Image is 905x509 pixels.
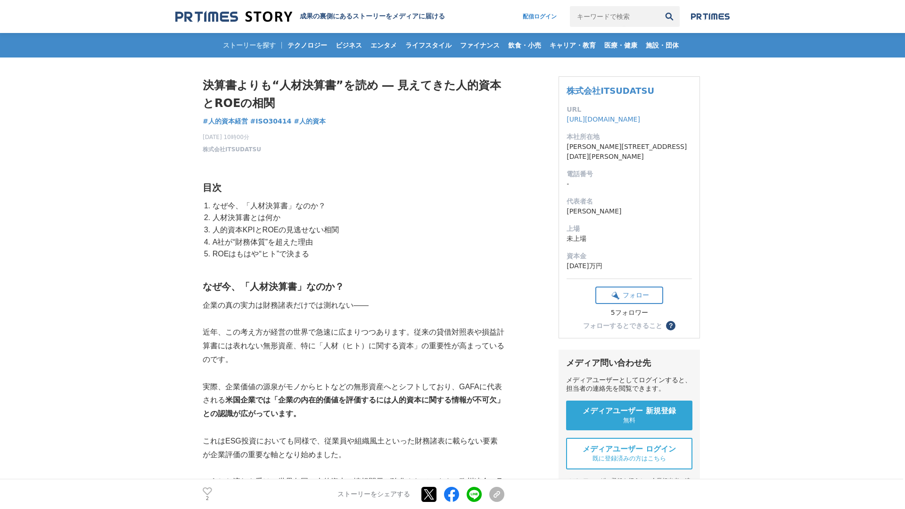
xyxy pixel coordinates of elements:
a: #ISO30414 [250,116,292,126]
img: prtimes [691,13,730,20]
dd: - [567,179,692,189]
input: キーワードで検索 [570,6,659,27]
span: メディアユーザー 新規登録 [583,406,676,416]
dt: 電話番号 [567,169,692,179]
a: #人的資本経営 [203,116,248,126]
span: ファイナンス [456,41,503,49]
span: 施設・団体 [642,41,683,49]
span: #ISO30414 [250,117,292,125]
button: フォロー [595,287,663,304]
dd: [DATE]万円 [567,261,692,271]
span: [DATE] 10時00分 [203,133,261,141]
p: 2 [203,496,212,501]
a: 株式会社ITSUDATSU [203,145,261,154]
a: 施設・団体 [642,33,683,57]
dd: [PERSON_NAME][STREET_ADDRESS][DATE][PERSON_NAME] [567,142,692,162]
span: ？ [667,322,674,329]
a: 医療・健康 [601,33,641,57]
strong: 目次 [203,182,222,193]
a: メディアユーザー ログイン 既に登録済みの方はこちら [566,438,692,469]
p: 近年、この考え方が経営の世界で急速に広まりつつあります。従来の貸借対照表や損益計算書には表れない無形資産、特に「人材（ヒト）に関する資本」の重要性が高まっているのです。 [203,326,504,366]
li: なぜ今、「人材決算書」なのか？ [210,200,504,212]
p: 実際、企業価値の源泉がモノからヒトなどの無形資産へとシフトしており、GAFAに代表される [203,380,504,421]
h1: 決算書よりも“人材決算書”を読め ― 見えてきた人的資本とROEの相関 [203,76,504,113]
a: ライフスタイル [402,33,455,57]
span: エンタメ [367,41,401,49]
h2: 成果の裏側にあるストーリーをメディアに届ける [300,12,445,21]
div: 5フォロワー [595,309,663,317]
span: #人的資本 [294,117,326,125]
span: テクノロジー [284,41,331,49]
dd: [PERSON_NAME] [567,206,692,216]
strong: 米国企業では「企業の内在的価値を評価するには人的資本に関する情報が不可欠」との認識が広がっています。 [203,396,504,418]
a: 成果の裏側にあるストーリーをメディアに届ける 成果の裏側にあるストーリーをメディアに届ける [175,10,445,23]
dt: 資本金 [567,251,692,261]
dd: 未上場 [567,234,692,244]
span: 飲食・小売 [504,41,545,49]
p: 企業の真の実力は財務諸表だけでは測れない―― [203,299,504,312]
li: 人的資本KPIとROEの見逃せない相関 [210,224,504,236]
dt: URL [567,105,692,115]
span: #人的資本経営 [203,117,248,125]
span: 無料 [623,416,635,425]
a: エンタメ [367,33,401,57]
button: ？ [666,321,675,330]
a: ファイナンス [456,33,503,57]
div: フォローするとできること [583,322,662,329]
li: 人材決算書とは何か [210,212,504,224]
a: #人的資本 [294,116,326,126]
a: [URL][DOMAIN_NAME] [567,115,640,123]
a: ビジネス [332,33,366,57]
a: キャリア・教育 [546,33,600,57]
span: ビジネス [332,41,366,49]
a: 配信ログイン [513,6,566,27]
button: 検索 [659,6,680,27]
img: 成果の裏側にあるストーリーをメディアに届ける [175,10,292,23]
p: ストーリーをシェアする [337,490,410,499]
span: 既に登録済みの方はこちら [592,454,666,463]
p: これはESG投資においても同様で、従業員や組織風土といった財務諸表に載らない要素が企業評価の重要な軸となり始めました。 [203,435,504,462]
li: ROEはもはや“ヒト”で決まる [210,248,504,260]
div: メディアユーザーとしてログインすると、担当者の連絡先を閲覧できます。 [566,376,692,393]
dt: 上場 [567,224,692,234]
span: ライフスタイル [402,41,455,49]
span: 医療・健康 [601,41,641,49]
dt: 本社所在地 [567,132,692,142]
span: キャリア・教育 [546,41,600,49]
div: メディア問い合わせ先 [566,357,692,369]
strong: なぜ今、「人材決算書」なのか？ [203,281,344,292]
a: 飲食・小売 [504,33,545,57]
span: メディアユーザー ログイン [583,444,676,454]
li: A社が“財務体質”を超えた理由 [210,236,504,248]
dt: 代表者名 [567,197,692,206]
a: メディアユーザー 新規登録 無料 [566,401,692,430]
a: テクノロジー [284,33,331,57]
a: 株式会社ITSUDATSU [567,86,654,96]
